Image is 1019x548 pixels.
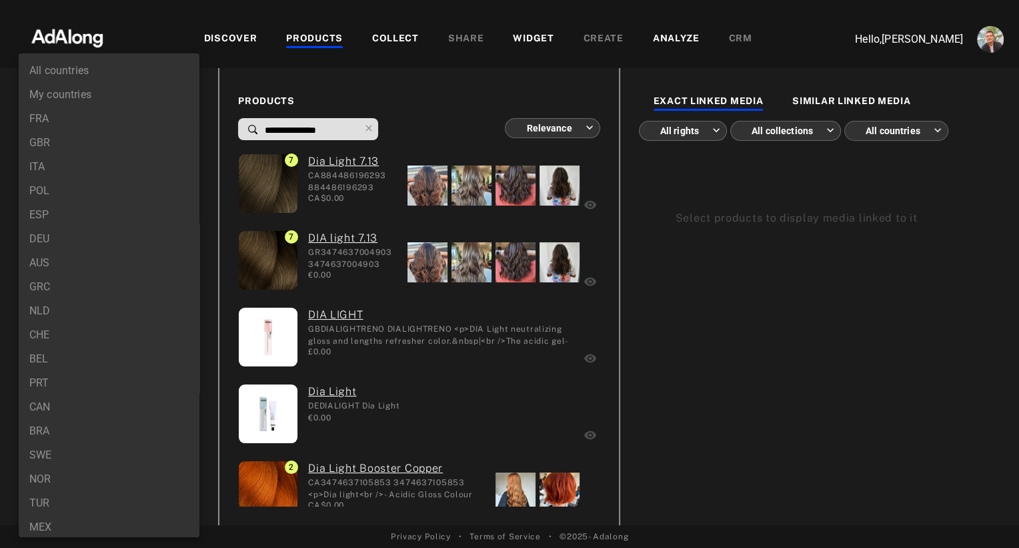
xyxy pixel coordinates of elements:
[19,515,199,539] li: MEX
[19,203,199,227] li: ESP
[19,443,199,467] li: SWE
[19,83,199,107] li: My countries
[19,251,199,275] li: AUS
[19,491,199,515] li: TUR
[19,107,199,131] li: FRA
[19,179,199,203] li: POL
[19,419,199,443] li: BRA
[19,155,199,179] li: ITA
[19,227,199,251] li: DEU
[19,299,199,323] li: NLD
[952,484,1019,548] iframe: Chat Widget
[19,59,199,83] li: All countries
[19,395,199,419] li: CAN
[19,347,199,371] li: BEL
[19,275,199,299] li: GRC
[19,467,199,491] li: NOR
[19,131,199,155] li: GBR
[19,371,199,395] li: PRT
[19,323,199,347] li: CHE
